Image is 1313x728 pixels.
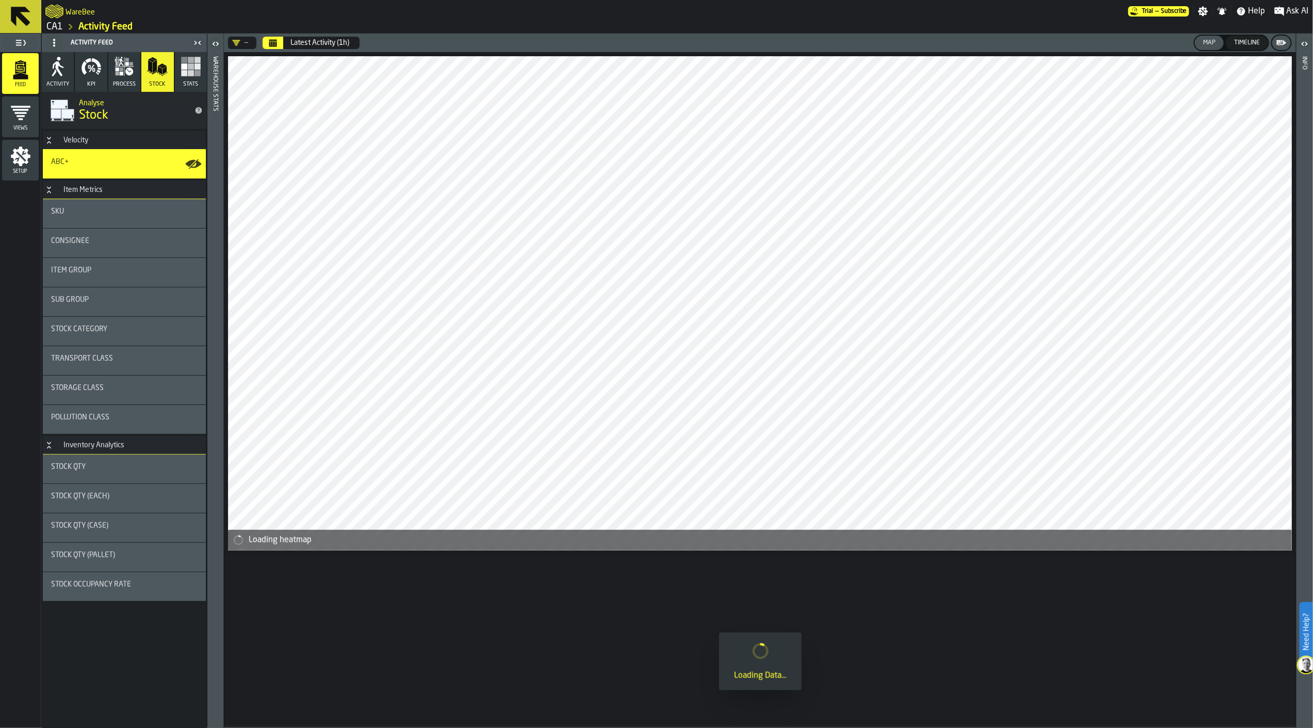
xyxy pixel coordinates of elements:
[51,207,198,216] div: Title
[284,33,355,53] button: Select date range
[57,441,131,449] div: Inventory Analytics
[43,376,206,405] div: stat-Storage Class
[2,96,39,138] li: menu Views
[43,186,55,194] button: Button-Item Metrics-open
[51,354,198,363] div: Title
[290,39,349,47] div: Latest Activity (1h)
[43,405,206,434] div: stat-Pollution Class
[51,492,198,500] div: Title
[51,325,198,333] div: Title
[46,21,63,33] a: link-to-/wh/i/76e2a128-1b54-4d66-80d4-05ae4c277723
[51,266,91,274] span: Item Group
[43,287,206,316] div: stat-Sub Group
[2,82,39,88] span: Feed
[1142,8,1153,15] span: Trial
[51,463,198,471] div: Title
[1230,39,1264,46] div: Timeline
[57,136,94,144] div: Velocity
[46,81,69,88] span: Activity
[263,37,283,49] button: Select date range Select date range
[1194,6,1212,17] label: button-toggle-Settings
[43,441,55,449] button: Button-Inventory Analytics-open
[263,37,360,49] div: Select date range
[2,169,39,174] span: Setup
[51,580,198,589] div: Title
[43,131,206,150] h3: title-section-Velocity
[185,150,202,179] label: button-toggle-Show on Map
[51,158,198,166] div: Title
[1270,5,1313,18] label: button-toggle-Ask AI
[2,140,39,181] li: menu Setup
[43,181,206,199] h3: title-section-Item Metrics
[51,158,69,166] span: ABC+
[43,513,206,542] div: stat-Stock Qty (CASE)
[51,522,198,530] div: Title
[79,97,186,107] h2: Sub Title
[1296,34,1312,728] header: Info
[66,6,95,17] h2: Sub Title
[43,317,206,346] div: stat-Stock Category
[79,107,108,124] span: Stock
[51,384,198,392] div: Title
[208,36,223,54] label: button-toggle-Open
[727,670,793,682] div: Loading Data...
[51,296,198,304] div: Title
[228,530,1292,551] div: alert-Loading heatmap
[1161,8,1187,15] span: Subscribe
[1301,54,1308,725] div: Info
[42,92,207,129] div: title-Stock
[51,237,89,245] span: Consignee
[2,36,39,50] label: button-toggle-Toggle Full Menu
[51,580,131,589] span: Stock Occupancy Rate
[1128,6,1189,17] a: link-to-/wh/i/76e2a128-1b54-4d66-80d4-05ae4c277723/pricing/
[51,207,64,216] span: SKU
[2,53,39,94] li: menu Feed
[51,296,89,304] span: Sub Group
[190,37,205,49] label: button-toggle-Close me
[51,551,115,559] span: Stock Qty (PALLET)
[1272,36,1291,50] button: button-
[1155,8,1159,15] span: —
[43,150,206,179] div: stat-ABC+
[43,136,55,144] button: Button-Velocity-open
[228,37,256,49] div: DropdownMenuValue-
[51,237,198,245] div: Title
[51,354,113,363] span: Transport Class
[1199,39,1220,46] div: Map
[1195,36,1224,50] button: button-Map
[43,258,206,287] div: stat-Item Group
[1298,36,1312,54] label: button-toggle-Open
[113,81,136,88] span: process
[43,199,206,228] div: stat-SKU
[149,81,166,88] span: Stock
[43,455,206,483] div: stat-Stock Qty
[2,125,39,131] span: Views
[1249,5,1266,18] span: Help
[43,543,206,572] div: stat-Stock Qty (PALLET)
[1226,36,1268,50] button: button-Timeline
[51,266,198,274] div: Title
[1232,5,1270,18] label: button-toggle-Help
[43,484,206,513] div: stat-Stock Qty (EACH)
[78,21,133,33] a: link-to-/wh/i/76e2a128-1b54-4d66-80d4-05ae4c277723/feed/da221332-8753-4be1-a6c6-b415bb38d250
[51,413,198,422] div: Title
[43,572,206,601] div: stat-Stock Occupancy Rate
[51,463,86,471] span: Stock Qty
[87,81,95,88] span: KPI
[51,492,109,500] span: Stock Qty (EACH)
[232,39,248,47] div: DropdownMenuValue-
[45,21,677,33] nav: Breadcrumb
